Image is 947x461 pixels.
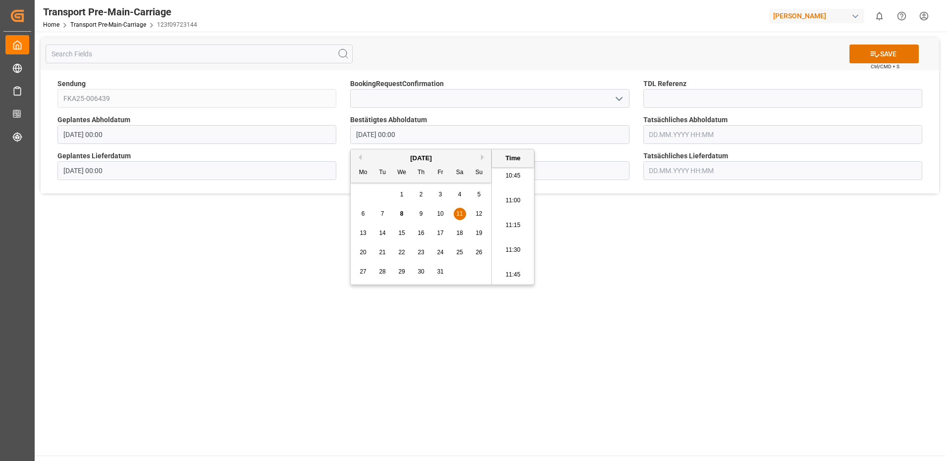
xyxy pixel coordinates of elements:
[494,153,531,163] div: Time
[477,191,481,198] span: 5
[415,208,427,220] div: Choose Thursday, October 9th, 2025
[643,125,922,144] input: DD.MM.YYYY HH:MM
[418,230,424,236] span: 16
[437,210,443,217] span: 10
[454,167,466,179] div: Sa
[473,227,485,239] div: Choose Sunday, October 19th, 2025
[376,167,389,179] div: Tu
[57,79,86,89] span: Sendung
[643,115,728,125] span: Tatsächliches Abholdatum
[437,249,443,256] span: 24
[454,208,466,220] div: Choose Saturday, October 11th, 2025
[418,249,424,256] span: 23
[492,213,534,238] li: 11:15
[396,167,408,179] div: We
[396,266,408,278] div: Choose Wednesday, October 29th, 2025
[434,188,447,201] div: Choose Friday, October 3rd, 2025
[769,6,868,25] button: [PERSON_NAME]
[434,266,447,278] div: Choose Friday, October 31st, 2025
[492,238,534,263] li: 11:30
[360,230,366,236] span: 13
[398,230,405,236] span: 15
[351,153,491,163] div: [DATE]
[415,227,427,239] div: Choose Thursday, October 16th, 2025
[360,249,366,256] span: 20
[475,210,482,217] span: 12
[418,268,424,275] span: 30
[492,263,534,287] li: 11:45
[379,230,385,236] span: 14
[481,154,487,160] button: Next Month
[434,208,447,220] div: Choose Friday, October 10th, 2025
[458,191,462,198] span: 4
[396,188,408,201] div: Choose Wednesday, October 1st, 2025
[381,210,384,217] span: 7
[379,249,385,256] span: 21
[398,249,405,256] span: 22
[357,246,369,259] div: Choose Monday, October 20th, 2025
[868,5,891,27] button: show 0 new notifications
[439,191,442,198] span: 3
[454,188,466,201] div: Choose Saturday, October 4th, 2025
[473,208,485,220] div: Choose Sunday, October 12th, 2025
[643,161,922,180] input: DD.MM.YYYY HH:MM
[415,266,427,278] div: Choose Thursday, October 30th, 2025
[492,164,534,188] li: 10:45
[43,21,59,28] a: Home
[643,79,686,89] span: TDL Referenz
[400,191,404,198] span: 1
[891,5,913,27] button: Help Center
[379,268,385,275] span: 28
[57,161,336,180] input: DD.MM.YYYY HH:MM
[396,208,408,220] div: Choose Wednesday, October 8th, 2025
[456,249,463,256] span: 25
[415,167,427,179] div: Th
[360,268,366,275] span: 27
[350,79,444,89] span: BookingRequestConfirmation
[400,210,404,217] span: 8
[415,246,427,259] div: Choose Thursday, October 23rd, 2025
[357,227,369,239] div: Choose Monday, October 13th, 2025
[57,125,336,144] input: DD.MM.YYYY HH:MM
[643,151,728,161] span: Tatsächliches Lieferdatum
[611,91,626,106] button: open menu
[43,4,197,19] div: Transport Pre-Main-Carriage
[454,246,466,259] div: Choose Saturday, October 25th, 2025
[70,21,146,28] a: Transport Pre-Main-Carriage
[434,246,447,259] div: Choose Friday, October 24th, 2025
[57,115,130,125] span: Geplantes Abholdatum
[46,45,353,63] input: Search Fields
[475,230,482,236] span: 19
[420,210,423,217] span: 9
[475,249,482,256] span: 26
[398,268,405,275] span: 29
[376,227,389,239] div: Choose Tuesday, October 14th, 2025
[492,188,534,213] li: 11:00
[849,45,919,63] button: SAVE
[415,188,427,201] div: Choose Thursday, October 2nd, 2025
[350,125,629,144] input: DD.MM.YYYY HH:MM
[434,167,447,179] div: Fr
[362,210,365,217] span: 6
[437,230,443,236] span: 17
[354,185,489,281] div: month 2025-10
[473,167,485,179] div: Su
[454,227,466,239] div: Choose Saturday, October 18th, 2025
[356,154,362,160] button: Previous Month
[769,9,864,23] div: [PERSON_NAME]
[376,246,389,259] div: Choose Tuesday, October 21st, 2025
[396,227,408,239] div: Choose Wednesday, October 15th, 2025
[357,208,369,220] div: Choose Monday, October 6th, 2025
[376,208,389,220] div: Choose Tuesday, October 7th, 2025
[456,230,463,236] span: 18
[473,246,485,259] div: Choose Sunday, October 26th, 2025
[376,266,389,278] div: Choose Tuesday, October 28th, 2025
[357,266,369,278] div: Choose Monday, October 27th, 2025
[357,167,369,179] div: Mo
[350,115,427,125] span: Bestätigtes Abholdatum
[57,151,131,161] span: Geplantes Lieferdatum
[420,191,423,198] span: 2
[434,227,447,239] div: Choose Friday, October 17th, 2025
[396,246,408,259] div: Choose Wednesday, October 22nd, 2025
[437,268,443,275] span: 31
